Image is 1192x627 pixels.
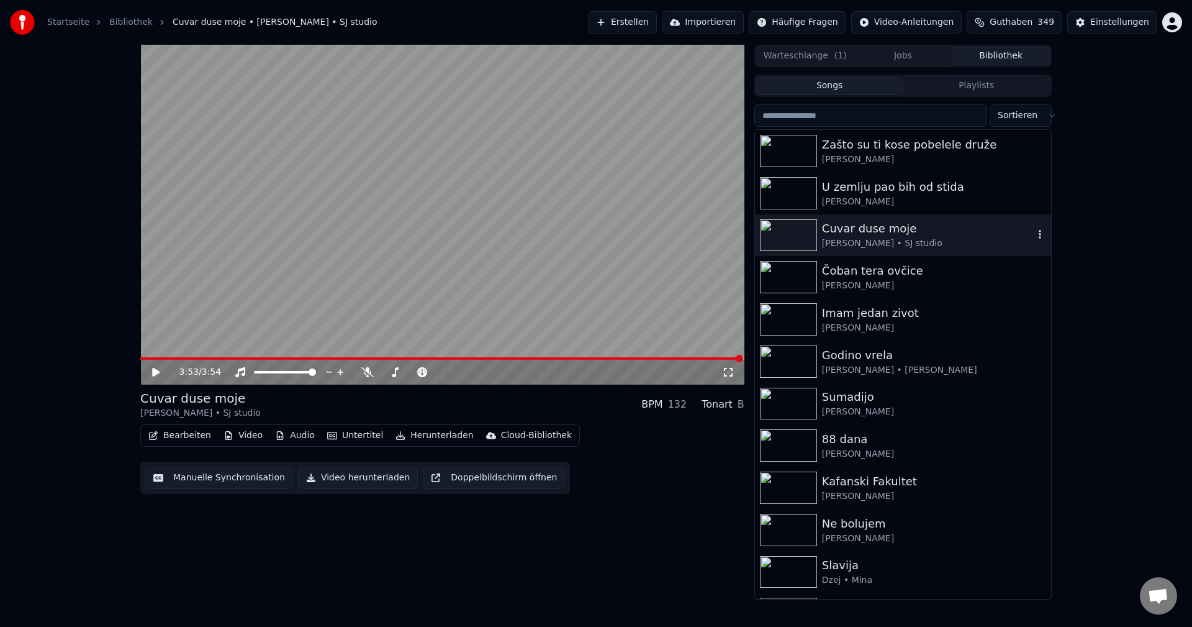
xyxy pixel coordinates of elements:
[822,196,1046,208] div: [PERSON_NAME]
[749,11,846,34] button: Häufige Fragen
[822,431,1046,448] div: 88 dana
[145,467,293,489] button: Manuelle Synchronisation
[423,467,565,489] button: Doppelbildschirm öffnen
[143,427,216,444] button: Bearbeiten
[756,77,903,95] button: Songs
[1090,16,1149,29] div: Einstellungen
[822,515,1046,533] div: Ne bolujem
[1037,16,1054,29] span: 349
[952,47,1050,65] button: Bibliothek
[851,11,962,34] button: Video-Anleitungen
[903,77,1050,95] button: Playlists
[998,109,1037,122] span: Sortieren
[822,364,1046,377] div: [PERSON_NAME] • [PERSON_NAME]
[322,427,388,444] button: Untertitel
[756,47,854,65] button: Warteschlange
[702,397,733,412] div: Tonart
[668,397,687,412] div: 132
[834,50,847,62] span: ( 1 )
[822,178,1046,196] div: U zemlju pao bih od stida
[298,467,418,489] button: Video herunterladen
[47,16,377,29] nav: breadcrumb
[738,397,744,412] div: B
[822,406,1046,418] div: [PERSON_NAME]
[140,407,261,419] div: [PERSON_NAME] • SJ studio
[822,280,1046,292] div: [PERSON_NAME]
[1067,11,1157,34] button: Einstellungen
[822,262,1046,280] div: Čoban tera ovčice
[1140,577,1177,615] a: Chat öffnen
[179,366,199,378] span: 3:53
[173,16,377,29] span: Cuvar duse moje • [PERSON_NAME] • SJ studio
[822,153,1046,166] div: [PERSON_NAME]
[822,473,1046,490] div: Kafanski Fakultet
[822,347,1046,364] div: Godino vrela
[822,220,1034,237] div: Cuvar duse moje
[270,427,320,444] button: Audio
[140,390,261,407] div: Cuvar duse moje
[822,533,1046,545] div: [PERSON_NAME]
[10,10,35,35] img: youka
[854,47,952,65] button: Jobs
[822,574,1046,587] div: Dzej • Mina
[662,11,744,34] button: Importieren
[967,11,1062,34] button: Guthaben349
[588,11,657,34] button: Erstellen
[822,490,1046,503] div: [PERSON_NAME]
[47,16,89,29] a: Startseite
[179,366,209,378] div: /
[641,397,662,412] div: BPM
[822,322,1046,334] div: [PERSON_NAME]
[822,557,1046,574] div: Slavija
[822,237,1034,250] div: [PERSON_NAME] • SJ studio
[202,366,221,378] span: 3:54
[822,304,1046,322] div: Imam jedan zivot
[822,448,1046,460] div: [PERSON_NAME]
[109,16,153,29] a: Bibliothek
[822,388,1046,406] div: Sumadijo
[501,429,572,442] div: Cloud-Bibliothek
[219,427,268,444] button: Video
[391,427,478,444] button: Herunterladen
[990,16,1032,29] span: Guthaben
[822,136,1046,153] div: Zašto su ti kose pobelele druže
